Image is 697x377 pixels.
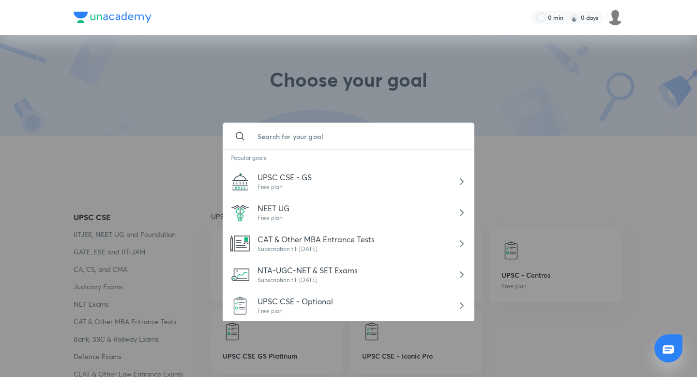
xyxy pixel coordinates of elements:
span: NTA-UGC-NET & SET Exams [258,265,358,275]
div: Subscription till [DATE] [258,245,375,253]
h1: Choose your goal [270,68,427,103]
span: NEET UG [258,203,289,213]
div: Free plan [258,307,333,315]
div: Subscription till [DATE] [258,276,358,284]
div: Free plan [258,214,289,222]
div: Free plan [258,183,312,191]
span: UPSC CSE - Optional [258,296,333,306]
span: UPSC CSE - GS [258,172,312,182]
input: Search for your goal [250,123,467,149]
img: streak [569,13,579,22]
span: CAT & Other MBA Entrance Tests [258,234,375,244]
img: Company Logo [74,12,152,23]
img: S M AKSHATHAjjjfhfjgjgkgkgkhk [607,9,623,26]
